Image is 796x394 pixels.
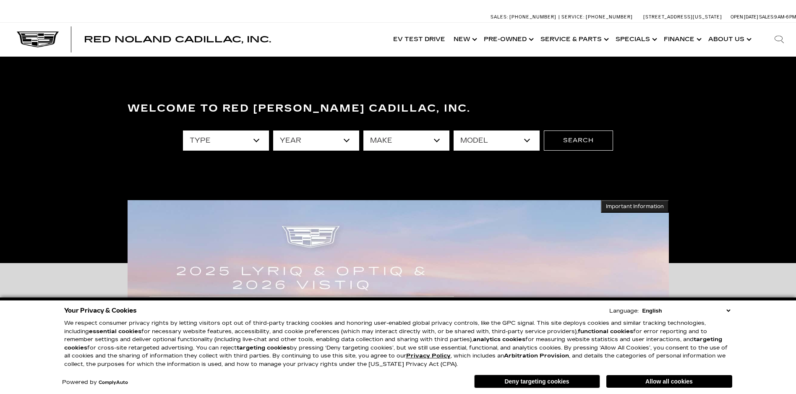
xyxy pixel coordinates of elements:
span: [PHONE_NUMBER] [586,14,633,20]
span: Service: [561,14,585,20]
span: Important Information [606,203,664,210]
a: Specials [611,23,660,56]
a: Red Noland Cadillac, Inc. [84,35,271,44]
button: Important Information [601,200,669,213]
img: Cadillac Dark Logo with Cadillac White Text [17,31,59,47]
a: [STREET_ADDRESS][US_STATE] [643,14,722,20]
div: Language: [609,308,639,314]
select: Language Select [640,307,732,315]
strong: targeting cookies [237,344,290,351]
span: [PHONE_NUMBER] [509,14,556,20]
a: ComplyAuto [99,380,128,385]
a: Finance [660,23,704,56]
span: Sales: [491,14,508,20]
span: 9 AM-6 PM [774,14,796,20]
a: About Us [704,23,754,56]
select: Filter by make [363,130,449,151]
span: Open [DATE] [731,14,758,20]
span: Your Privacy & Cookies [64,305,137,316]
a: EV Test Drive [389,23,449,56]
strong: functional cookies [578,328,633,335]
a: Service & Parts [536,23,611,56]
a: Privacy Policy [406,352,451,359]
p: We respect consumer privacy rights by letting visitors opt out of third-party tracking cookies an... [64,319,732,368]
a: New [449,23,480,56]
div: Powered by [62,380,128,385]
span: Red Noland Cadillac, Inc. [84,34,271,44]
a: Pre-Owned [480,23,536,56]
button: Deny targeting cookies [474,375,600,388]
strong: essential cookies [89,328,141,335]
select: Filter by year [273,130,359,151]
span: Sales: [759,14,774,20]
select: Filter by type [183,130,269,151]
a: Sales: [PHONE_NUMBER] [491,15,559,19]
button: Search [544,130,613,151]
h3: Welcome to Red [PERSON_NAME] Cadillac, Inc. [128,100,669,117]
strong: targeting cookies [64,336,722,351]
a: Service: [PHONE_NUMBER] [559,15,635,19]
strong: analytics cookies [473,336,525,343]
button: Allow all cookies [606,375,732,388]
select: Filter by model [454,130,540,151]
strong: Arbitration Provision [504,352,569,359]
